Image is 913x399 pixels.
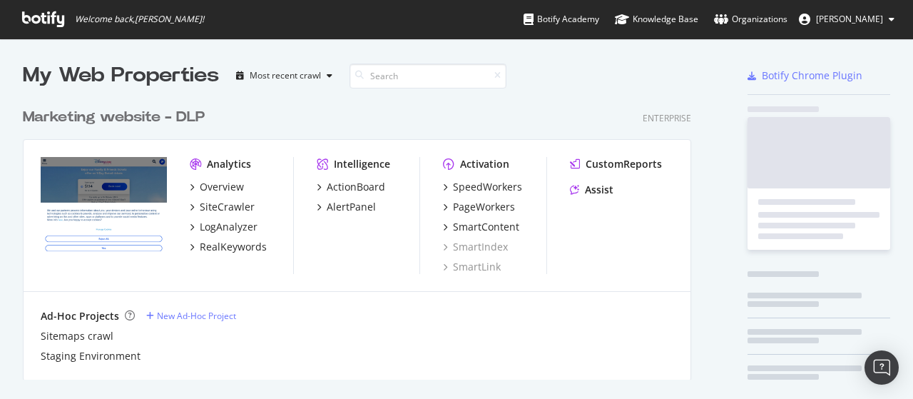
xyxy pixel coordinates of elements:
[816,13,883,25] span: Robin Delest
[443,220,519,234] a: SmartContent
[524,12,599,26] div: Botify Academy
[200,180,244,194] div: Overview
[350,64,506,89] input: Search
[146,310,236,322] a: New Ad-Hoc Project
[41,309,119,323] div: Ad-Hoc Projects
[864,350,899,385] div: Open Intercom Messenger
[453,180,522,194] div: SpeedWorkers
[190,240,267,254] a: RealKeywords
[615,12,698,26] div: Knowledge Base
[157,310,236,322] div: New Ad-Hoc Project
[200,240,267,254] div: RealKeywords
[443,180,522,194] a: SpeedWorkers
[586,157,662,171] div: CustomReports
[327,200,376,214] div: AlertPanel
[317,180,385,194] a: ActionBoard
[334,157,390,171] div: Intelligence
[41,329,113,343] a: Sitemaps crawl
[453,220,519,234] div: SmartContent
[23,61,219,90] div: My Web Properties
[327,180,385,194] div: ActionBoard
[453,200,515,214] div: PageWorkers
[200,200,255,214] div: SiteCrawler
[570,157,662,171] a: CustomReports
[714,12,787,26] div: Organizations
[443,260,501,274] a: SmartLink
[643,112,691,124] div: Enterprise
[190,180,244,194] a: Overview
[23,107,205,128] div: Marketing website - DLP
[41,157,167,258] img: disneylandparis.com
[41,349,141,363] a: Staging Environment
[23,90,703,380] div: grid
[75,14,204,25] span: Welcome back, [PERSON_NAME] !
[190,220,257,234] a: LogAnalyzer
[570,183,613,197] a: Assist
[460,157,509,171] div: Activation
[748,69,862,83] a: Botify Chrome Plugin
[317,200,376,214] a: AlertPanel
[23,107,210,128] a: Marketing website - DLP
[762,69,862,83] div: Botify Chrome Plugin
[585,183,613,197] div: Assist
[190,200,255,214] a: SiteCrawler
[250,71,321,80] div: Most recent crawl
[200,220,257,234] div: LogAnalyzer
[443,240,508,254] a: SmartIndex
[443,200,515,214] a: PageWorkers
[207,157,251,171] div: Analytics
[230,64,338,87] button: Most recent crawl
[787,8,906,31] button: [PERSON_NAME]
